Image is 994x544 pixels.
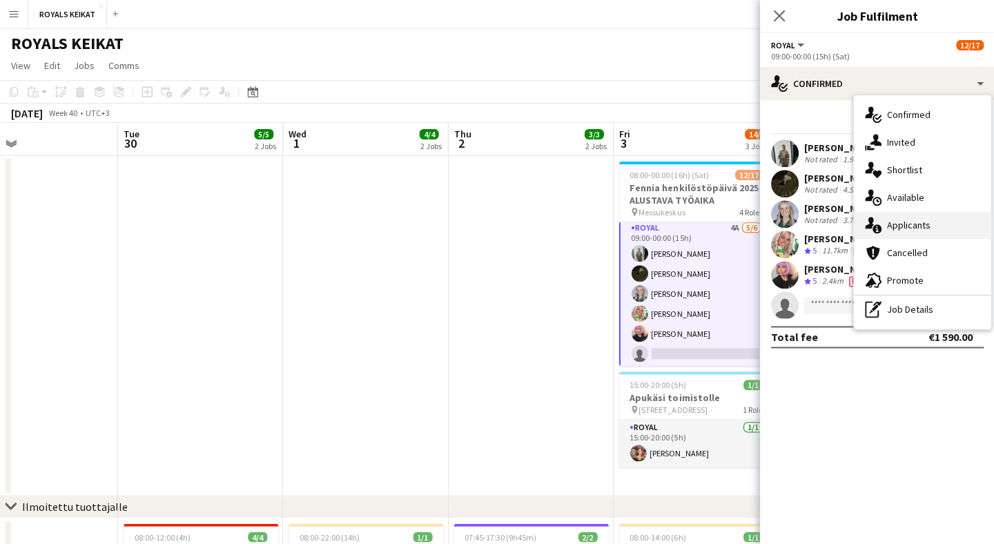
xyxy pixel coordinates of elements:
[618,182,773,206] h3: Fennia henkilöstöpäivä 2025 ALUSTAVA TYÖAIKA
[839,215,866,226] div: 3.7km
[618,162,773,366] app-job-card: 08:00-00:00 (16h) (Sat)12/17Fennia henkilöstöpäivä 2025 ALUSTAVA TYÖAIKA Messukeskus4 RolesRoyal2...
[739,207,762,217] span: 4 Roles
[618,391,773,404] h3: Apukäsi toimistolle
[803,184,839,195] div: Not rated
[618,420,773,467] app-card-role: Royal1/115:00-20:00 (5h)[PERSON_NAME]
[819,275,846,287] div: 2.4km
[770,40,795,50] span: Royal
[420,141,441,151] div: 2 Jobs
[124,128,139,140] span: Tue
[839,184,866,195] div: 4.5km
[413,532,432,542] span: 1/1
[121,135,139,151] span: 30
[451,135,471,151] span: 2
[28,1,107,28] button: ROYALS KEIKAT
[743,532,762,542] span: 1/1
[803,233,877,245] div: [PERSON_NAME]
[39,57,66,75] a: Edit
[585,141,606,151] div: 2 Jobs
[11,59,30,72] span: View
[74,59,95,72] span: Jobs
[11,106,43,120] div: [DATE]
[584,129,603,139] span: 3/3
[44,59,60,72] span: Edit
[803,172,890,184] div: [PERSON_NAME]
[616,135,630,151] span: 3
[886,108,930,121] span: Confirmed
[803,263,877,275] div: [PERSON_NAME]
[630,532,685,542] span: 08:00-14:00 (6h)
[286,135,306,151] span: 1
[928,330,972,344] div: €1 590.00
[630,170,708,180] span: 08:00-00:00 (16h) (Sat)
[803,202,890,215] div: [PERSON_NAME]
[255,141,276,151] div: 2 Jobs
[886,191,924,204] span: Available
[6,57,36,75] a: View
[86,108,110,118] div: UTC+3
[770,330,817,344] div: Total fee
[759,7,994,25] h3: Job Fulfilment
[744,129,772,139] span: 14/19
[839,154,866,165] div: 1.9km
[803,142,890,154] div: [PERSON_NAME]
[454,128,471,140] span: Thu
[759,67,994,100] div: Confirmed
[886,219,930,231] span: Applicants
[886,136,915,148] span: Invited
[103,57,145,75] a: Comms
[848,276,866,286] span: Fee
[639,405,707,415] span: [STREET_ADDRESS]
[630,380,685,390] span: 15:00-20:00 (5h)
[743,380,762,390] span: 1/1
[289,128,306,140] span: Wed
[803,154,839,165] div: Not rated
[812,245,816,255] span: 5
[846,275,869,287] div: Crew has different fees then in role
[803,215,839,226] div: Not rated
[955,40,983,50] span: 12/17
[46,108,80,118] span: Week 40
[770,40,806,50] button: Royal
[135,532,191,542] span: 08:00-12:00 (4h)
[618,371,773,467] app-job-card: 15:00-20:00 (5h)1/1Apukäsi toimistolle [STREET_ADDRESS]1 RoleRoyal1/115:00-20:00 (5h)[PERSON_NAME]
[812,275,816,286] span: 5
[886,246,927,259] span: Cancelled
[742,405,762,415] span: 1 Role
[465,532,536,542] span: 07:45-17:30 (9h45m)
[886,164,922,176] span: Shortlist
[254,129,273,139] span: 5/5
[578,532,597,542] span: 2/2
[770,51,983,61] div: 09:00-00:00 (15h) (Sat)
[819,245,850,257] div: 11.7km
[419,129,438,139] span: 4/4
[886,274,923,286] span: Promote
[300,532,360,542] span: 08:00-22:00 (14h)
[68,57,100,75] a: Jobs
[618,128,630,140] span: Fri
[639,207,685,217] span: Messukeskus
[853,295,990,323] div: Job Details
[248,532,267,542] span: 4/4
[108,59,139,72] span: Comms
[22,499,128,513] div: Ilmoitettu tuottajalle
[850,245,873,257] div: Crew has different fees then in role
[745,141,771,151] div: 3 Jobs
[734,170,762,180] span: 12/17
[11,33,124,54] h1: ROYALS KEIKAT
[618,219,773,369] app-card-role: Royal4A5/609:00-00:00 (15h)[PERSON_NAME][PERSON_NAME][PERSON_NAME][PERSON_NAME][PERSON_NAME]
